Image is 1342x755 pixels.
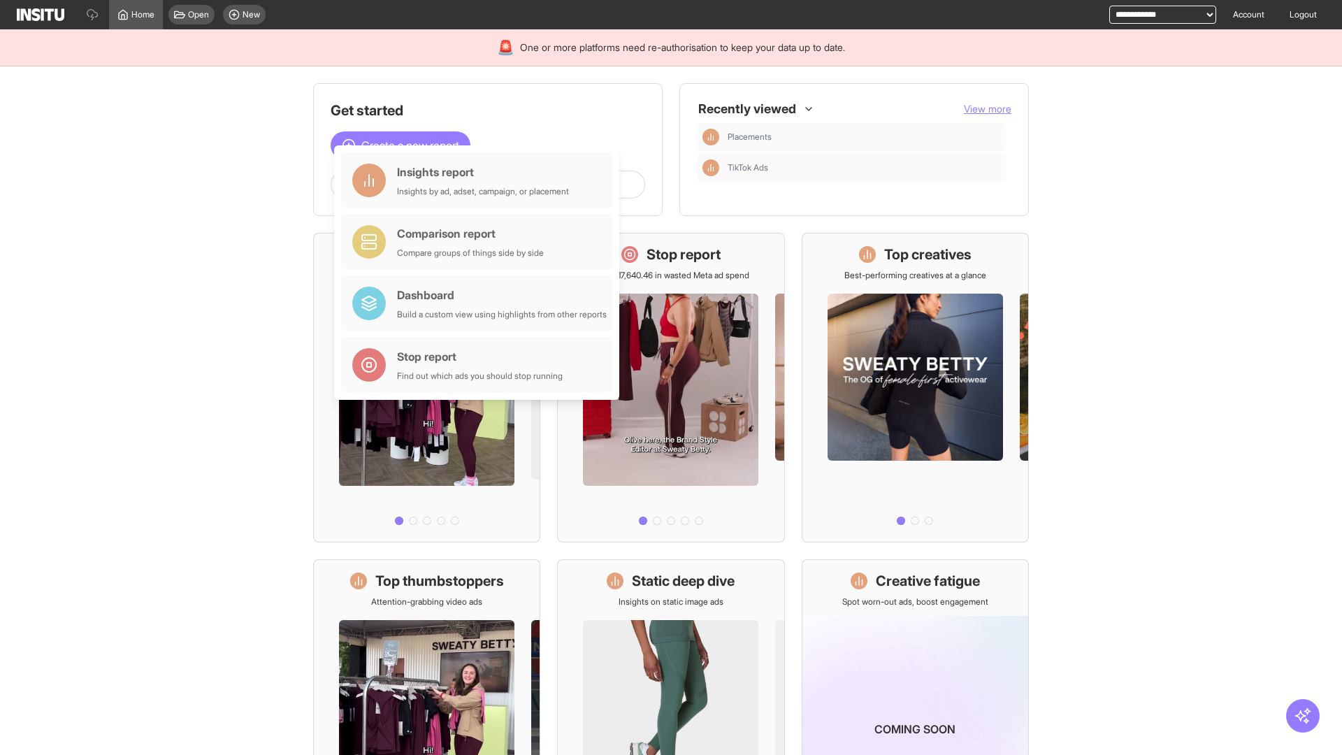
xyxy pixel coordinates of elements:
span: TikTok Ads [728,162,1000,173]
div: Build a custom view using highlights from other reports [397,309,607,320]
div: Dashboard [397,287,607,303]
div: Stop report [397,348,563,365]
a: Stop reportSave £17,640.46 in wasted Meta ad spend [557,233,784,542]
span: Create a new report [361,137,459,154]
h1: Top creatives [884,245,972,264]
span: Placements [728,131,772,143]
a: What's live nowSee all active ads instantly [313,233,540,542]
p: Attention-grabbing video ads [371,596,482,607]
div: 🚨 [497,38,514,57]
span: TikTok Ads [728,162,768,173]
div: Compare groups of things side by side [397,247,544,259]
a: Top creativesBest-performing creatives at a glance [802,233,1029,542]
h1: Stop report [647,245,721,264]
span: Placements [728,131,1000,143]
div: Comparison report [397,225,544,242]
div: Insights [702,129,719,145]
div: Insights [702,159,719,176]
span: One or more platforms need re-authorisation to keep your data up to date. [520,41,845,55]
p: Best-performing creatives at a glance [844,270,986,281]
span: View more [964,103,1011,115]
button: View more [964,102,1011,116]
span: New [243,9,260,20]
h1: Top thumbstoppers [375,571,504,591]
p: Insights on static image ads [619,596,723,607]
span: Home [131,9,154,20]
div: Insights by ad, adset, campaign, or placement [397,186,569,197]
p: Save £17,640.46 in wasted Meta ad spend [593,270,749,281]
img: Logo [17,8,64,21]
h1: Get started [331,101,645,120]
div: Find out which ads you should stop running [397,371,563,382]
div: Insights report [397,164,569,180]
span: Open [188,9,209,20]
button: Create a new report [331,131,470,159]
h1: Static deep dive [632,571,735,591]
